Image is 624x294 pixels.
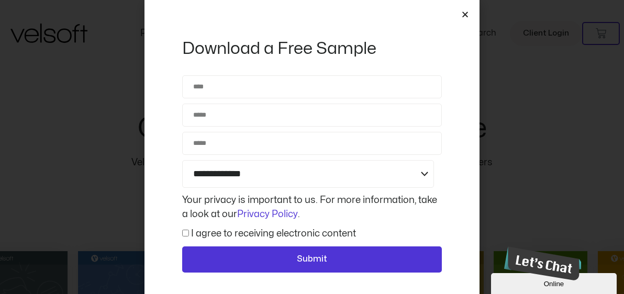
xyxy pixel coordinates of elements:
[491,271,619,294] iframe: chat widget
[180,193,444,221] div: Your privacy is important to us. For more information, take a look at our .
[182,38,442,60] h2: Download a Free Sample
[191,229,356,238] label: I agree to receiving electronic content
[461,10,469,18] a: Close
[297,253,327,266] span: Submit
[182,246,442,273] button: Submit
[500,242,581,285] iframe: chat widget
[237,210,298,219] a: Privacy Policy
[4,4,85,38] img: Chat attention grabber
